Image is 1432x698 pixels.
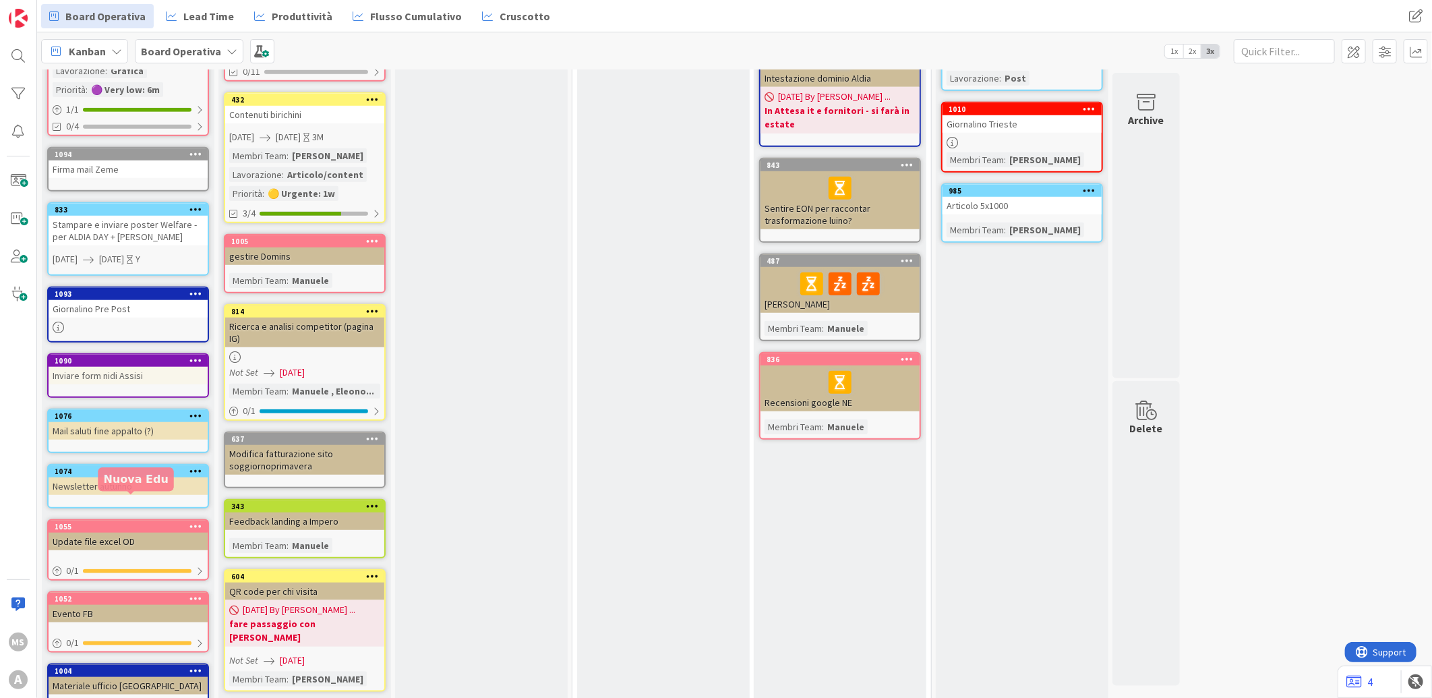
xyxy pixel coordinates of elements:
div: 836Recensioni google NE [760,353,920,411]
span: : [287,384,289,399]
div: 1055 [49,521,208,533]
span: : [287,273,289,288]
div: Giornalino Trieste [943,115,1102,133]
b: fare passaggio con [PERSON_NAME] [229,617,380,644]
span: Support [28,2,61,18]
div: 1076Mail saluti fine appalto (?) [49,410,208,440]
a: 1093Giornalino Pre Post [47,287,209,343]
div: 814Ricerca e analisi competitor (pagina IG) [225,306,384,347]
span: : [1004,152,1006,167]
div: 985Articolo 5x1000 [943,185,1102,214]
div: Evento FB [49,605,208,622]
div: Stampare e inviare poster Welfare - per ALDIA DAY + [PERSON_NAME] [49,216,208,245]
span: [DATE] [280,653,305,668]
div: 0/1 [49,562,208,579]
div: Priorità [53,82,86,97]
div: Membri Team [765,321,822,336]
div: 637 [225,433,384,445]
span: [DATE] [280,366,305,380]
div: 985 [949,186,1102,196]
a: 432Contenuti birichini[DATE][DATE]3MMembri Team:[PERSON_NAME]Lavorazione:Articolo/contentPriorità... [224,92,386,223]
div: 1005 [225,235,384,248]
div: 0/1 [49,635,208,651]
a: Flusso Cumulativo [345,4,470,28]
div: Newsletter autunno [49,477,208,495]
i: Not Set [229,366,258,378]
span: Kanban [69,43,106,59]
div: Lavorazione [229,167,282,182]
div: 1010 [943,103,1102,115]
div: Mail saluti fine appalto (?) [49,422,208,440]
div: Membri Team [229,672,287,687]
a: 1076Mail saluti fine appalto (?) [47,409,209,453]
span: Lead Time [183,8,234,24]
div: 432Contenuti birichini [225,94,384,123]
div: 487 [767,256,920,266]
div: 814 [231,307,384,316]
a: 1010Giornalino TriesteMembri Team:[PERSON_NAME] [941,102,1103,173]
div: Membri Team [947,223,1004,237]
i: Not Set [229,654,258,666]
div: 1004 [55,666,208,676]
a: Cruscotto [474,4,558,28]
span: : [287,148,289,163]
div: 1094 [55,150,208,159]
div: 1005gestire Domins [225,235,384,265]
div: 1005 [231,237,384,246]
div: 1074 [55,467,208,476]
span: : [1004,223,1006,237]
div: [PERSON_NAME] [760,267,920,313]
div: 1055 [55,522,208,531]
div: 1010Giornalino Trieste [943,103,1102,133]
a: 985Articolo 5x1000Membri Team:[PERSON_NAME] [941,183,1103,243]
div: Manuele , Eleono... [289,384,378,399]
span: Produttività [272,8,332,24]
a: 4 [1346,674,1373,690]
div: 836 [767,355,920,364]
div: 604 [225,571,384,583]
div: 1093Giornalino Pre Post [49,288,208,318]
div: [PERSON_NAME] [1006,152,1084,167]
span: [DATE] [229,130,254,144]
div: 604QR code per chi visita [225,571,384,600]
div: 833Stampare e inviare poster Welfare - per ALDIA DAY + [PERSON_NAME] [49,204,208,245]
div: QR code per chi visita [225,583,384,600]
div: 🟣 Very low: 6m [88,82,163,97]
div: Lavorazione [53,63,105,78]
div: 985 [943,185,1102,197]
span: : [105,63,107,78]
div: Priorità [229,186,262,201]
a: 604QR code per chi visita[DATE] By [PERSON_NAME] ...fare passaggio con [PERSON_NAME]Not Set[DATE]... [224,569,386,692]
div: [PERSON_NAME] [1006,223,1084,237]
div: Lavorazione [947,71,999,86]
div: 1052 [49,593,208,605]
div: 1004 [49,665,208,677]
div: Membri Team [229,273,287,288]
div: 487[PERSON_NAME] [760,255,920,313]
a: 1005gestire DominsMembri Team:Manuele [224,234,386,293]
div: Membri Team [229,384,287,399]
div: 833 [49,204,208,216]
span: [DATE] [276,130,301,144]
div: 343Feedback landing a Impero [225,500,384,530]
div: 814 [225,306,384,318]
div: Membri Team [229,538,287,553]
div: Modifica fatturazione sito soggiornoprimavera [225,445,384,475]
div: 487 [760,255,920,267]
div: 1074Newsletter autunno [49,465,208,495]
span: : [287,672,289,687]
a: 836Recensioni google NEMembri Team:Manuele [759,352,921,440]
div: Membri Team [947,152,1004,167]
span: : [999,71,1001,86]
a: 1052Evento FB0/1 [47,591,209,653]
a: Intestazione dominio Aldia[DATE] By [PERSON_NAME] ...In Attesa it e fornitori - si farà in estate [759,28,921,147]
a: 343Feedback landing a ImperoMembri Team:Manuele [224,499,386,558]
div: Delete [1130,420,1163,436]
span: : [86,82,88,97]
div: Articolo/content [284,167,367,182]
div: Post [1001,71,1030,86]
div: 1/1 [49,101,208,118]
span: : [822,321,824,336]
div: 1004Materiale ufficio [GEOGRAPHIC_DATA] [49,665,208,695]
a: 843Sentire EON per raccontar trasformazione luino? [759,158,921,243]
